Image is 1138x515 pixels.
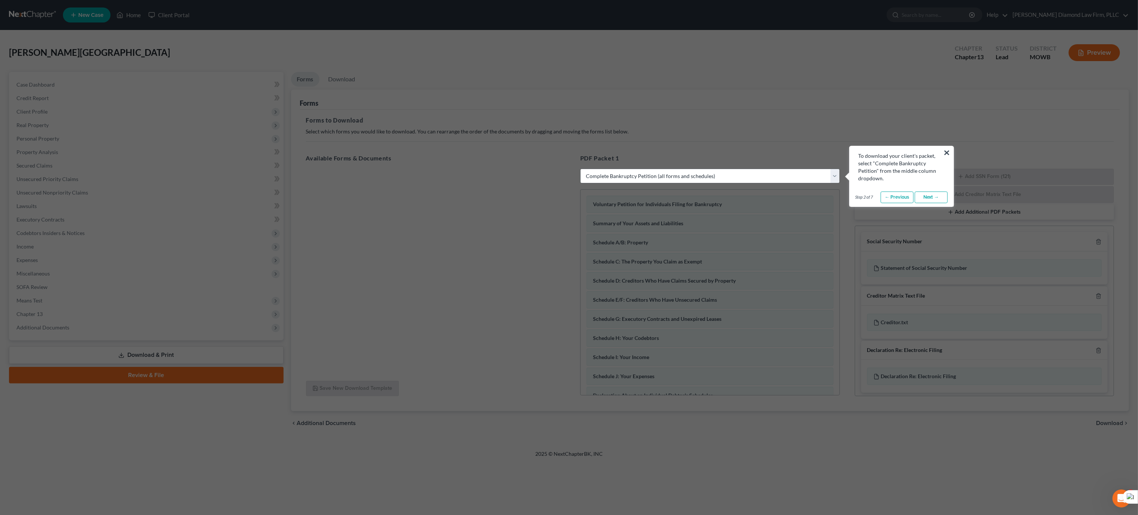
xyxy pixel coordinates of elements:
span: 4 [1128,490,1134,496]
button: × [944,147,951,159]
iframe: Intercom live chat [1113,490,1131,508]
a: ← Previous [881,192,914,204]
span: Step 2 of 7 [856,194,873,200]
a: Next → [915,192,948,204]
div: To download your client's packet, select "Complete Bankruptcy Petition" from the middle column dr... [859,152,945,182]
